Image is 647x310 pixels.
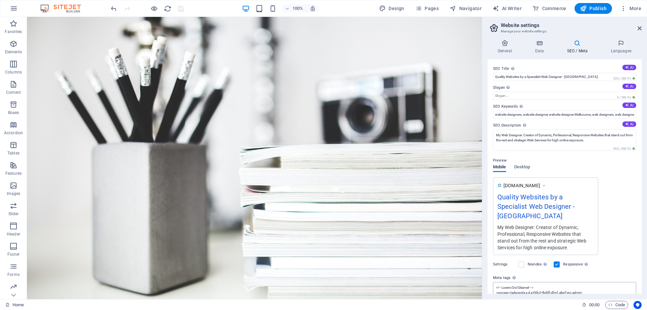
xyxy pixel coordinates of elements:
label: Responsive [563,260,590,269]
p: Elements [5,49,22,55]
button: AI Writer [490,3,524,14]
button: Click here to leave preview mode and continue editing [150,4,158,12]
span: More [620,5,641,12]
h4: General [488,40,525,54]
p: Boxes [8,110,19,115]
span: Code [608,301,625,309]
button: Navigator [447,3,484,14]
p: Slider [8,211,19,217]
span: 536 / 580 Px [612,76,636,81]
i: On resize automatically adjust zoom level to fit chosen device. [310,5,316,11]
button: SEO Title [622,65,636,70]
h4: SEO / Meta [557,40,600,54]
button: SEO Description [622,121,636,127]
label: SEO Title [493,65,636,73]
h4: Data [525,40,557,54]
p: Preview [493,157,506,165]
p: Content [6,90,21,95]
span: 0 / 580 Px [616,95,636,100]
span: Mobile [493,163,506,172]
button: Commerce [530,3,569,14]
p: Header [7,231,20,237]
button: Code [605,301,628,309]
span: [DOMAIN_NAME] [503,182,540,189]
button: Design [376,3,407,14]
button: 100% [282,4,306,12]
img: Editor Logo [39,4,89,12]
div: My Web Designer: Creator of Dynamic, Professional, Responsive Websites that stand out from the re... [497,224,594,251]
h6: Session time [582,301,600,309]
label: Settings [493,260,515,269]
label: Meta tags [493,274,636,282]
h3: Manage your website settings [501,28,628,34]
label: SEO Description [493,121,636,130]
p: Images [7,191,21,196]
button: Publish [575,3,612,14]
label: Slogan [493,84,636,92]
span: Navigator [450,5,482,12]
div: Design (Ctrl+Alt+Y) [376,3,407,14]
p: Forms [7,272,20,277]
span: Desktop [514,163,530,172]
button: Usercentrics [634,301,642,309]
p: Accordion [4,130,23,136]
i: Reload page [164,5,172,12]
p: Columns [5,69,22,75]
label: Noindex [528,260,550,269]
input: Slogan... [493,92,636,100]
label: SEO Keywords [493,103,636,111]
h2: Website settings [501,22,642,28]
button: reload [163,4,172,12]
span: Pages [415,5,439,12]
h6: 100% [292,4,303,12]
span: : [594,302,595,307]
span: Design [379,5,404,12]
div: Quality Websites by a Specialist Web Designer - [GEOGRAPHIC_DATA] [497,192,594,224]
button: Pages [412,3,441,14]
button: More [617,3,644,14]
span: 990 / 990 Px [612,146,636,151]
span: 00 00 [589,301,599,309]
span: Publish [580,5,607,12]
p: Tables [7,150,20,156]
i: Undo: Change meta tags (Ctrl+Z) [110,5,118,12]
button: Slogan [622,84,636,89]
p: Footer [7,252,20,257]
p: Favorites [5,29,22,34]
span: AI Writer [492,5,522,12]
span: Commerce [532,5,566,12]
div: Preview [493,165,530,177]
button: undo [110,4,118,12]
button: SEO Keywords [622,103,636,108]
p: Features [5,171,22,176]
img: logo.png [497,183,502,188]
a: Click to cancel selection. Double-click to open Pages [5,301,24,309]
h4: Languages [600,40,642,54]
